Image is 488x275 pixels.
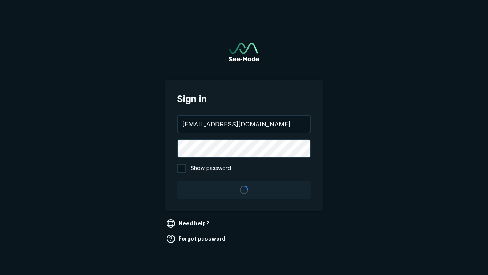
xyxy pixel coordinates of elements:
img: See-Mode Logo [229,43,259,61]
span: Show password [191,164,231,173]
input: your@email.com [178,116,310,133]
span: Sign in [177,92,311,106]
a: Forgot password [165,233,228,245]
a: Need help? [165,217,212,230]
a: Go to sign in [229,43,259,61]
